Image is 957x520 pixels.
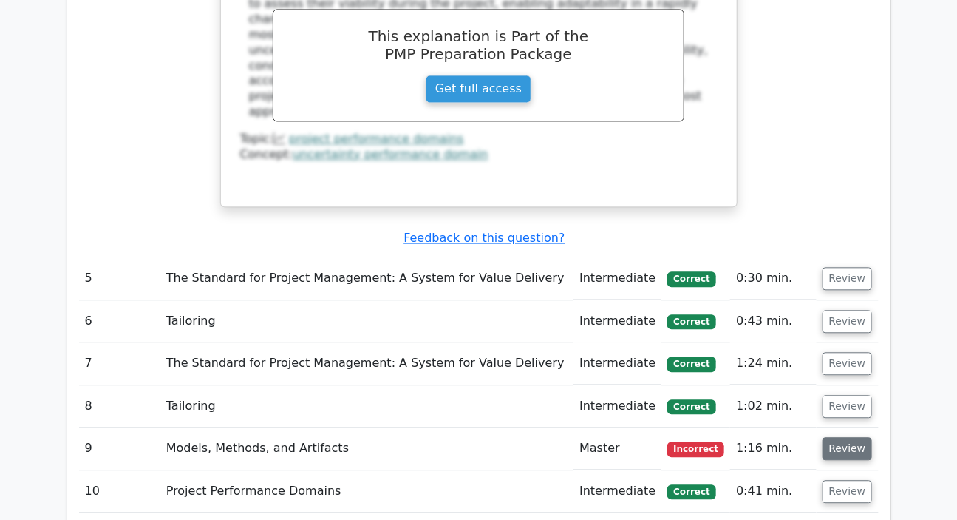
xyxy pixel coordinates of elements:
span: Correct [667,484,715,499]
td: 1:02 min. [730,385,816,428]
button: Review [823,437,873,460]
button: Review [823,267,873,290]
td: 0:43 min. [730,300,816,342]
span: Incorrect [667,442,724,456]
td: Tailoring [160,385,573,428]
td: 1:16 min. [730,428,816,470]
div: Concept: [240,147,718,163]
span: Correct [667,271,715,286]
span: Correct [667,399,715,414]
button: Review [823,352,873,375]
td: Intermediate [573,300,661,342]
td: 6 [79,300,160,342]
button: Review [823,480,873,503]
td: 0:41 min. [730,470,816,513]
div: Topic: [240,132,718,147]
td: 9 [79,428,160,470]
td: Master [573,428,661,470]
a: Get full access [426,75,531,103]
button: Review [823,395,873,418]
td: 5 [79,257,160,300]
td: 0:30 min. [730,257,816,300]
td: Intermediate [573,257,661,300]
button: Review [823,310,873,333]
td: Intermediate [573,385,661,428]
td: 8 [79,385,160,428]
a: project performance domains [289,132,463,146]
td: The Standard for Project Management: A System for Value Delivery [160,342,573,385]
td: The Standard for Project Management: A System for Value Delivery [160,257,573,300]
span: Correct [667,357,715,371]
td: Tailoring [160,300,573,342]
td: Intermediate [573,342,661,385]
td: Intermediate [573,470,661,513]
span: Correct [667,314,715,329]
td: Project Performance Domains [160,470,573,513]
td: 10 [79,470,160,513]
td: 1:24 min. [730,342,816,385]
td: 7 [79,342,160,385]
a: Feedback on this question? [403,231,565,245]
td: Models, Methods, and Artifacts [160,428,573,470]
a: uncertainty performance domain [293,147,488,161]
